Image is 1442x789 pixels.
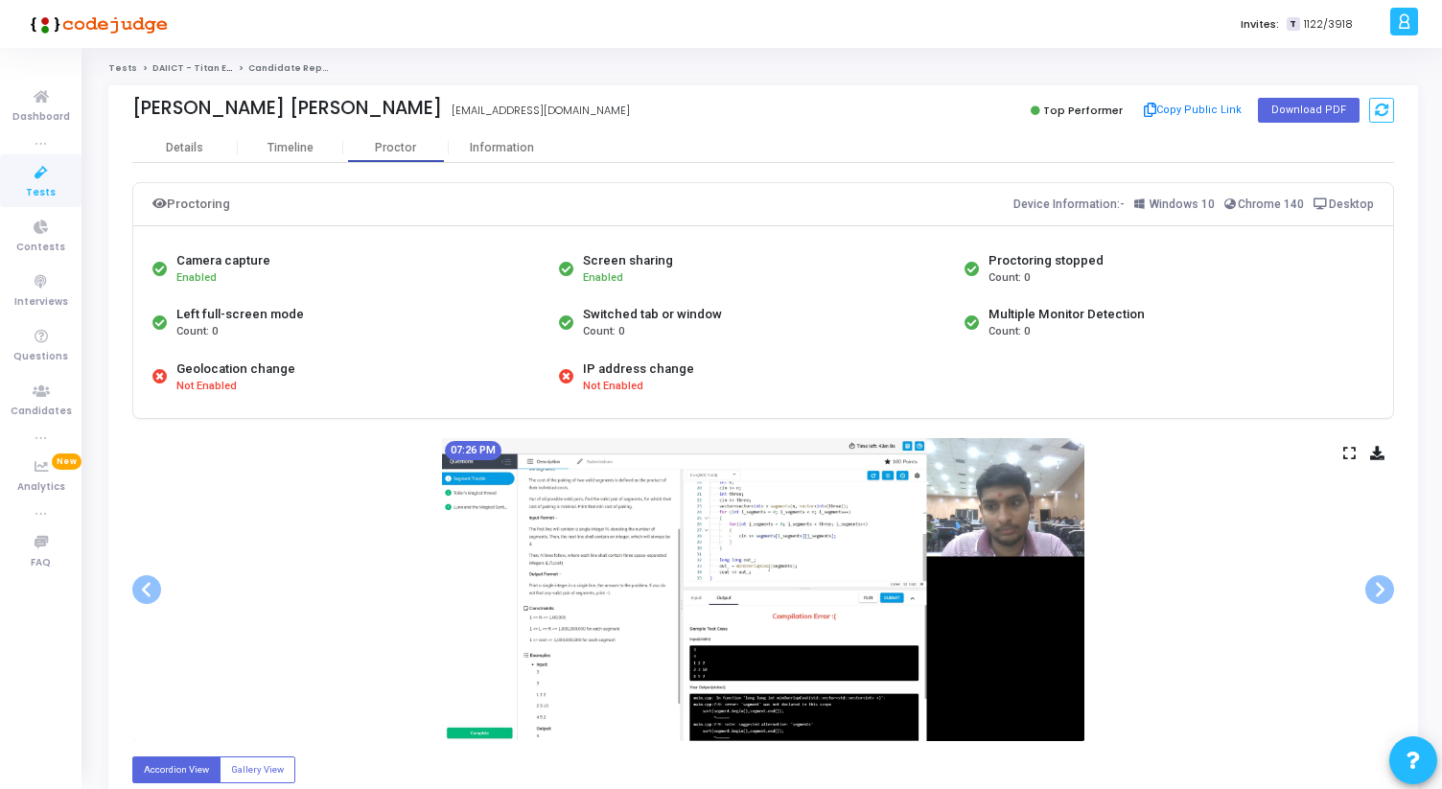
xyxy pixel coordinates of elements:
span: Count: 0 [176,324,218,340]
div: Geolocation change [176,360,295,379]
label: Gallery View [220,756,295,782]
span: Dashboard [12,109,70,126]
span: Chrome 140 [1238,197,1304,211]
span: Enabled [176,271,217,284]
span: Count: 0 [988,324,1030,340]
span: 1122/3918 [1304,16,1353,33]
div: [PERSON_NAME] [PERSON_NAME] [132,97,442,119]
button: Copy Public Link [1138,96,1248,125]
div: Switched tab or window [583,305,722,324]
span: Count: 0 [583,324,624,340]
span: Candidate Report [248,62,337,74]
span: Count: 0 [988,270,1030,287]
span: New [52,453,81,470]
span: T [1287,17,1299,32]
mat-chip: 07:26 PM [445,441,501,460]
img: screenshot-1758894994843.jpeg [442,438,1084,741]
div: Proctoring [152,193,230,216]
div: Proctor [343,141,449,155]
div: Left full-screen mode [176,305,304,324]
div: Device Information:- [1013,193,1375,216]
span: Not Enabled [176,379,237,395]
label: Invites: [1241,16,1279,33]
div: Multiple Monitor Detection [988,305,1145,324]
div: Screen sharing [583,251,673,270]
a: Tests [108,62,137,74]
span: Not Enabled [583,379,643,395]
button: Download PDF [1258,98,1360,123]
span: Candidates [11,404,72,420]
span: FAQ [31,555,51,571]
div: Proctoring stopped [988,251,1104,270]
span: Questions [13,349,68,365]
span: Top Performer [1043,103,1123,118]
span: Desktop [1329,197,1374,211]
div: Details [166,141,203,155]
span: Interviews [14,294,68,311]
span: Contests [16,240,65,256]
span: Windows 10 [1150,197,1215,211]
span: Enabled [583,271,623,284]
span: Tests [26,185,56,201]
a: DAIICT - Titan Engineering Intern 2026 [152,62,337,74]
img: logo [24,5,168,43]
nav: breadcrumb [108,62,1418,75]
div: [EMAIL_ADDRESS][DOMAIN_NAME] [452,103,630,119]
div: IP address change [583,360,694,379]
span: Analytics [17,479,65,496]
div: Timeline [267,141,314,155]
label: Accordion View [132,756,221,782]
div: Information [449,141,554,155]
div: Camera capture [176,251,270,270]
